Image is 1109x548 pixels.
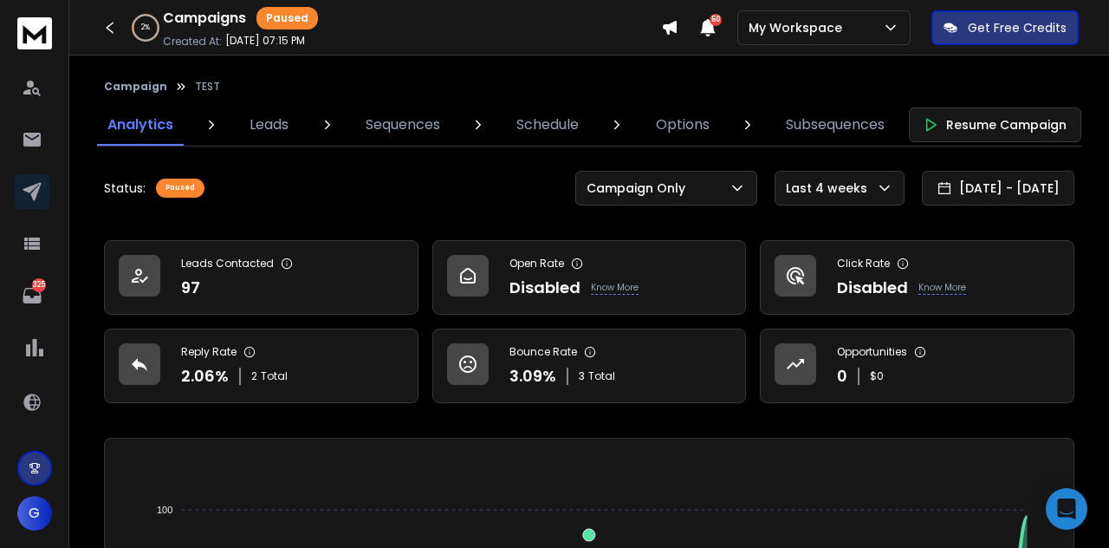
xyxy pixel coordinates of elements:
[97,104,184,146] a: Analytics
[509,345,577,359] p: Bounce Rate
[141,23,150,33] p: 2 %
[156,179,204,198] div: Paused
[968,19,1067,36] p: Get Free Credits
[104,179,146,197] p: Status:
[506,104,589,146] a: Schedule
[261,369,288,383] span: Total
[15,278,49,313] a: 325
[870,369,884,383] p: $ 0
[250,114,289,135] p: Leads
[256,7,318,29] div: Paused
[107,114,173,135] p: Analytics
[181,257,274,271] p: Leads Contacted
[157,505,172,515] tspan: 100
[163,35,222,49] p: Created At:
[516,114,579,135] p: Schedule
[17,496,52,531] button: G
[239,104,299,146] a: Leads
[656,114,710,135] p: Options
[1046,488,1087,530] div: Open Intercom Messenger
[432,240,747,315] a: Open RateDisabledKnow More
[931,10,1079,45] button: Get Free Credits
[909,108,1081,142] button: Resume Campaign
[355,104,451,146] a: Sequences
[509,276,580,300] p: Disabled
[579,369,585,383] span: 3
[195,80,220,94] p: TEST
[775,104,895,146] a: Subsequences
[32,278,46,292] p: 325
[588,369,615,383] span: Total
[509,364,556,388] p: 3.09 %
[181,276,200,300] p: 97
[749,19,849,36] p: My Workspace
[587,179,692,197] p: Campaign Only
[591,281,639,295] p: Know More
[104,80,167,94] button: Campaign
[251,369,257,383] span: 2
[104,240,418,315] a: Leads Contacted97
[786,114,885,135] p: Subsequences
[104,329,418,403] a: Reply Rate2.06%2Total
[509,257,564,271] p: Open Rate
[760,240,1074,315] a: Click RateDisabledKnow More
[366,114,440,135] p: Sequences
[837,345,907,359] p: Opportunities
[645,104,720,146] a: Options
[163,8,246,29] h1: Campaigns
[786,179,874,197] p: Last 4 weeks
[918,281,966,295] p: Know More
[922,171,1074,205] button: [DATE] - [DATE]
[181,345,237,359] p: Reply Rate
[17,17,52,49] img: logo
[432,329,747,403] a: Bounce Rate3.09%3Total
[710,14,722,26] span: 50
[837,364,847,388] p: 0
[181,364,229,388] p: 2.06 %
[225,34,305,48] p: [DATE] 07:15 PM
[837,276,908,300] p: Disabled
[837,257,890,271] p: Click Rate
[760,329,1074,403] a: Opportunities0$0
